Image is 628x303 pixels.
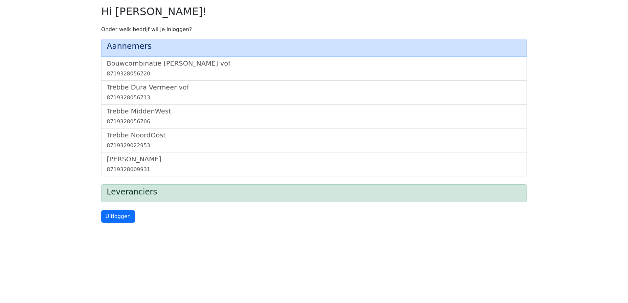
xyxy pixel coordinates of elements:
[107,107,521,126] a: Trebbe MiddenWest8719328056706
[107,142,521,150] div: 8719329022953
[107,131,521,150] a: Trebbe NoordOost8719329022953
[107,187,521,197] h4: Leveranciers
[107,83,521,91] h5: Trebbe Dura Vermeer vof
[101,210,135,223] a: Uitloggen
[107,42,521,51] h4: Aannemers
[107,107,521,115] h5: Trebbe MiddenWest
[101,26,527,33] p: Onder welk bedrijf wil je inloggen?
[107,59,521,67] h5: Bouwcombinatie [PERSON_NAME] vof
[107,83,521,102] a: Trebbe Dura Vermeer vof8719328056713
[107,118,521,126] div: 8719328056706
[107,59,521,78] a: Bouwcombinatie [PERSON_NAME] vof8719328056720
[107,155,521,163] h5: [PERSON_NAME]
[107,94,521,102] div: 8719328056713
[101,5,527,18] h2: Hi [PERSON_NAME]!
[107,70,521,78] div: 8719328056720
[107,131,521,139] h5: Trebbe NoordOost
[107,166,521,173] div: 8719328009931
[107,155,521,173] a: [PERSON_NAME]8719328009931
